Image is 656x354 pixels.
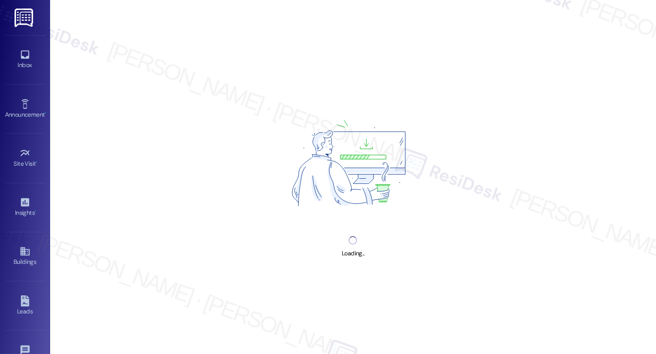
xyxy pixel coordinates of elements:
a: Buildings [5,243,45,270]
a: Leads [5,292,45,319]
a: Site Visit • [5,145,45,172]
span: • [36,159,38,166]
div: Loading... [342,248,364,259]
a: Insights • [5,194,45,221]
span: • [45,110,46,117]
a: Inbox [5,46,45,73]
img: ResiDesk Logo [15,9,35,27]
span: • [35,208,36,215]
